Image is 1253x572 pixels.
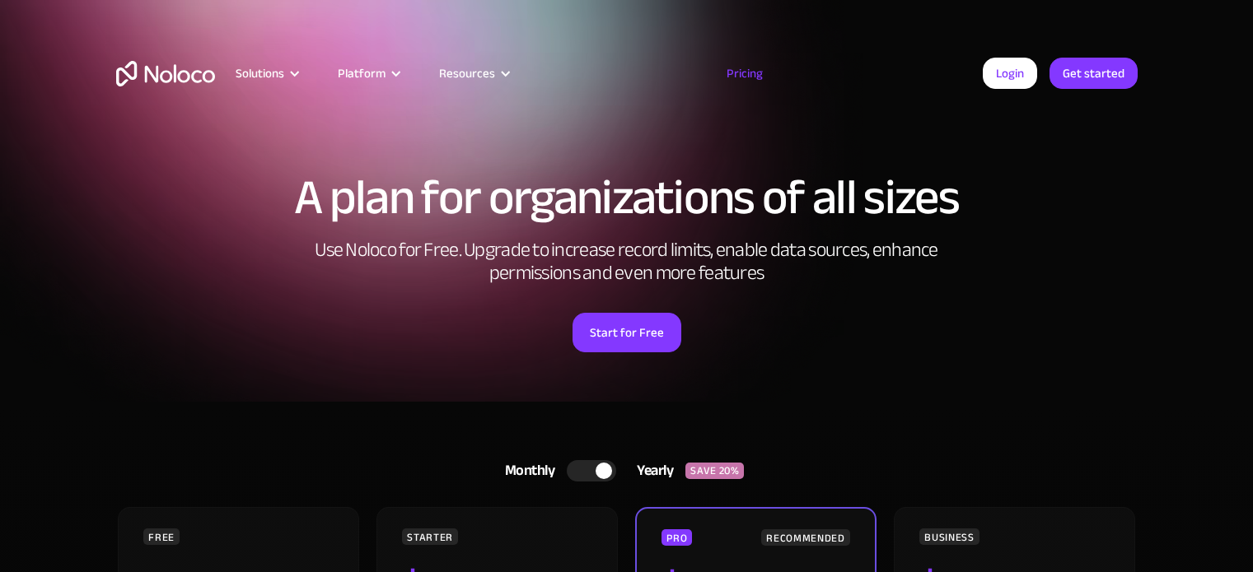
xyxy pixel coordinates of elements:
[143,528,180,545] div: FREE
[573,313,681,352] a: Start for Free
[215,63,317,84] div: Solutions
[761,529,849,546] div: RECOMMENDED
[418,63,528,84] div: Resources
[983,58,1037,89] a: Login
[1050,58,1138,89] a: Get started
[402,528,457,545] div: STARTER
[317,63,418,84] div: Platform
[236,63,284,84] div: Solutions
[439,63,495,84] div: Resources
[484,458,568,483] div: Monthly
[662,529,692,546] div: PRO
[685,463,744,479] div: SAVE 20%
[616,458,685,483] div: Yearly
[706,63,783,84] a: Pricing
[338,63,386,84] div: Platform
[919,528,979,545] div: BUSINESS
[297,239,956,285] h2: Use Noloco for Free. Upgrade to increase record limits, enable data sources, enhance permissions ...
[116,173,1138,222] h1: A plan for organizations of all sizes
[116,61,215,86] a: home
